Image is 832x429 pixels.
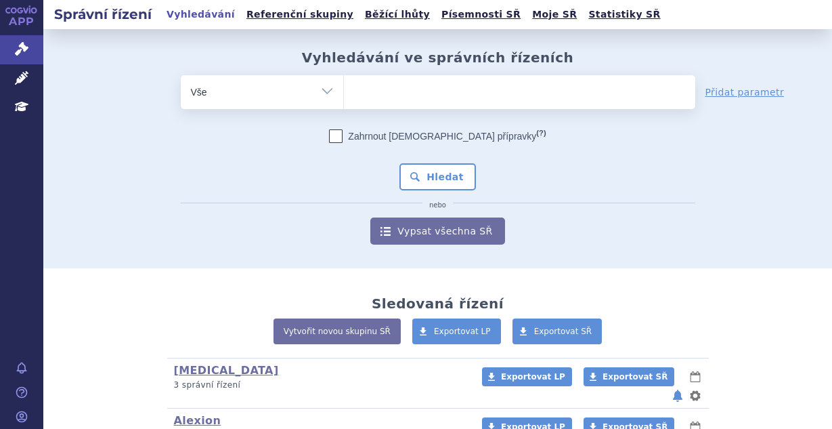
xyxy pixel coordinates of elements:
a: Referenční skupiny [242,5,357,24]
a: Alexion [174,414,221,427]
span: Exportovat SŘ [603,372,667,382]
a: Exportovat SŘ [584,367,674,386]
span: Exportovat LP [434,327,491,336]
p: 3 správní řízení [174,380,464,391]
a: Exportovat LP [482,367,572,386]
a: Vytvořit novou skupinu SŘ [273,319,401,344]
a: Běžící lhůty [361,5,434,24]
a: Moje SŘ [528,5,581,24]
i: nebo [422,201,453,209]
a: Písemnosti SŘ [437,5,525,24]
abbr: (?) [536,129,546,138]
a: Statistiky SŘ [584,5,664,24]
button: notifikace [671,388,684,404]
label: Zahrnout [DEMOGRAPHIC_DATA] přípravky [329,129,546,143]
a: [MEDICAL_DATA] [174,364,279,377]
a: Vypsat všechna SŘ [370,218,504,245]
a: Exportovat LP [412,319,501,344]
span: Exportovat SŘ [534,327,592,336]
a: Přidat parametr [705,85,785,99]
h2: Vyhledávání ve správních řízeních [302,49,574,66]
button: Hledat [399,163,476,190]
h2: Sledovaná řízení [372,295,504,312]
a: Exportovat SŘ [512,319,603,344]
span: Exportovat LP [501,372,565,382]
button: lhůty [688,369,702,385]
button: nastavení [688,388,702,404]
h2: Správní řízení [43,5,162,24]
a: Vyhledávání [162,5,239,24]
